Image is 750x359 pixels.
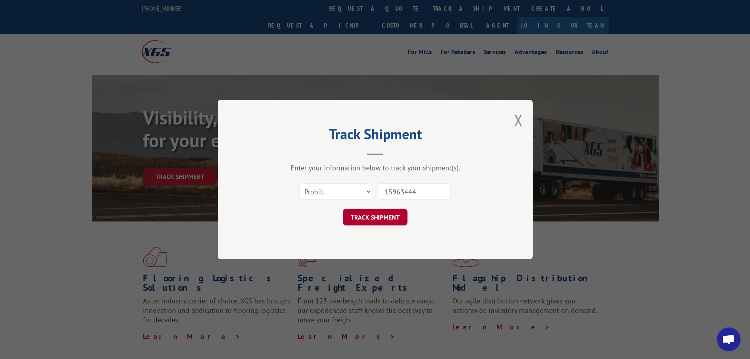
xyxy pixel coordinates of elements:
div: Enter your information below to track your shipment(s). [257,163,493,172]
input: Number(s) [378,183,450,200]
button: TRACK SHIPMENT [343,209,407,225]
div: Open chat [717,327,741,351]
button: Close modal [514,110,523,130]
h2: Track Shipment [257,128,493,143]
